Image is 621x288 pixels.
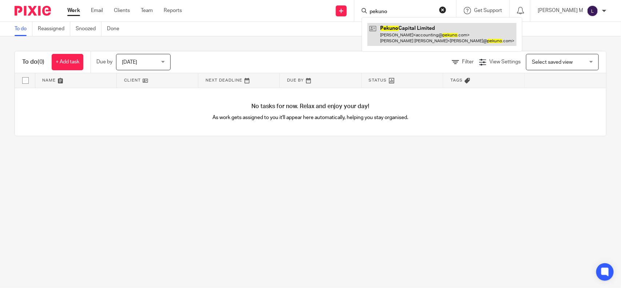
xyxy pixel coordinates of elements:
p: [PERSON_NAME] M [538,7,583,14]
a: Team [141,7,153,14]
a: Snoozed [76,22,101,36]
img: Pixie [15,6,51,16]
span: Filter [462,59,474,64]
span: [DATE] [122,60,137,65]
span: Select saved view [532,60,573,65]
p: Due by [96,58,112,66]
a: Reassigned [38,22,70,36]
a: Clients [114,7,130,14]
span: (0) [37,59,44,65]
a: Done [107,22,125,36]
a: + Add task [52,54,83,70]
a: Email [91,7,103,14]
button: Clear [439,6,446,13]
a: Work [67,7,80,14]
img: svg%3E [587,5,598,17]
a: Reports [164,7,182,14]
span: View Settings [489,59,521,64]
span: Get Support [474,8,502,13]
p: As work gets assigned to you it'll appear here automatically, helping you stay organised. [163,114,458,121]
span: Tags [450,78,463,82]
a: To do [15,22,32,36]
h4: No tasks for now. Relax and enjoy your day! [15,103,606,110]
input: Search [369,9,434,15]
h1: To do [22,58,44,66]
